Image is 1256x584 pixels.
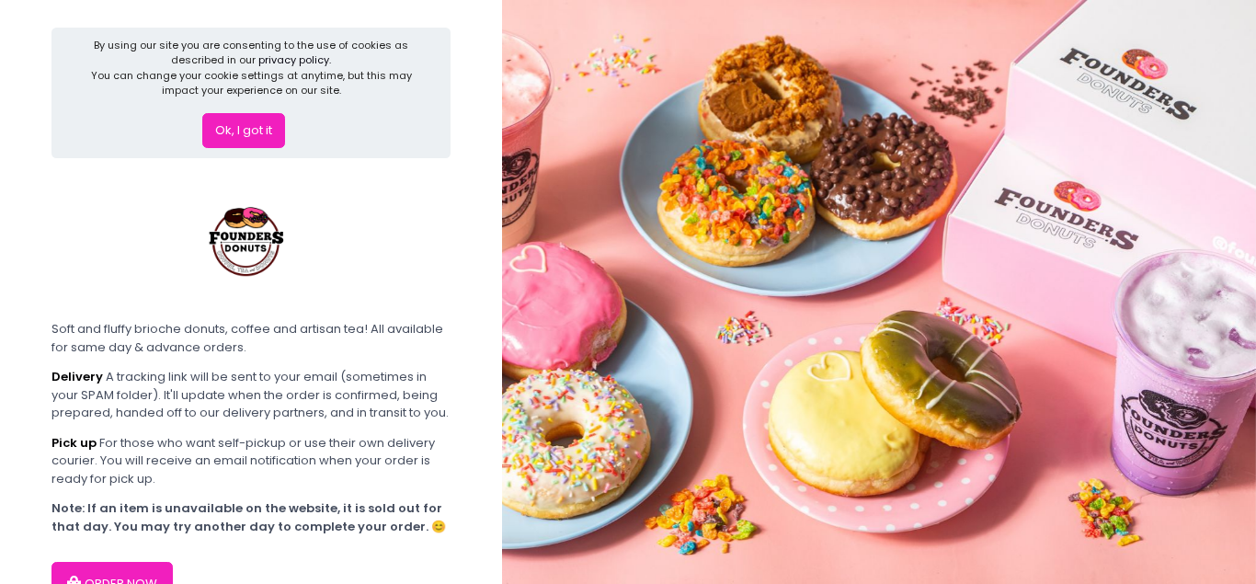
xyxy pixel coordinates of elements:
[83,38,420,98] div: By using our site you are consenting to the use of cookies as described in our You can change you...
[51,368,451,422] div: A tracking link will be sent to your email (sometimes in your SPAM folder). It'll update when the...
[202,113,285,148] button: Ok, I got it
[51,368,103,385] b: Delivery
[51,499,451,535] div: Note: If an item is unavailable on the website, it is sold out for that day. You may try another ...
[179,170,317,308] img: Founders Donuts
[51,434,451,488] div: For those who want self-pickup or use their own delivery courier. You will receive an email notif...
[51,320,451,356] div: Soft and fluffy brioche donuts, coffee and artisan tea! All available for same day & advance orders.
[258,52,331,67] a: privacy policy.
[51,434,97,452] b: Pick up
